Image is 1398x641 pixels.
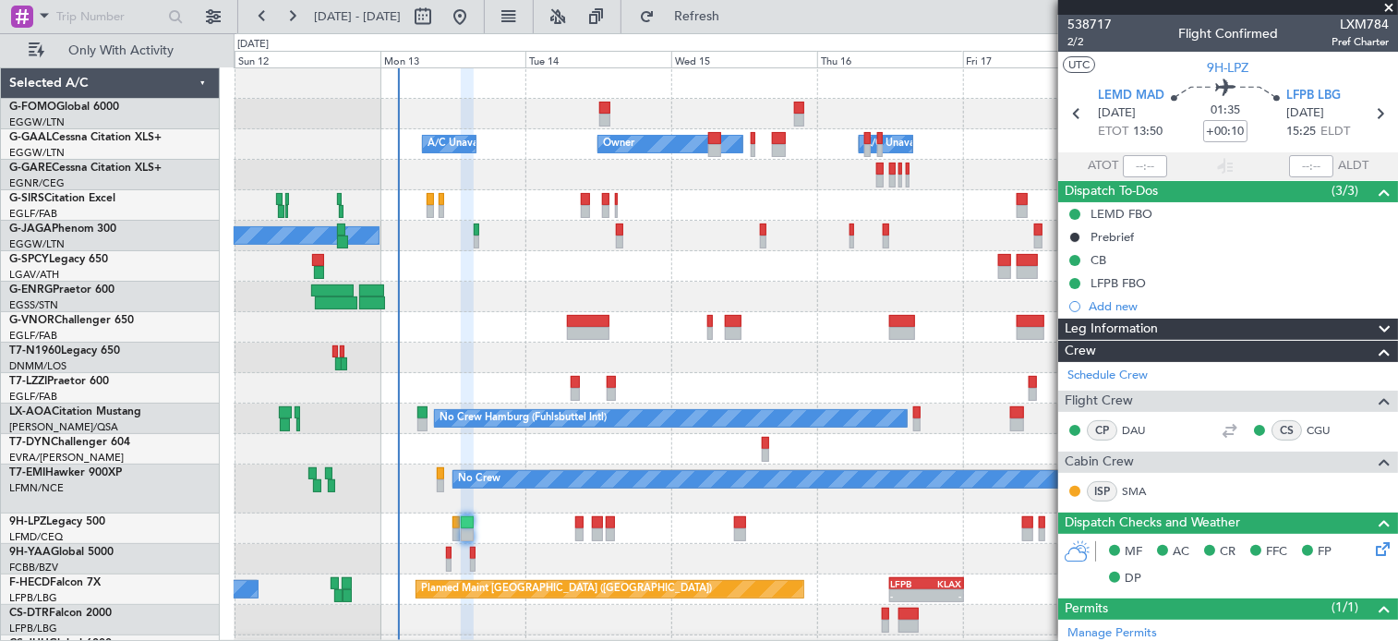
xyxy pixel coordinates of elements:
[9,547,114,558] a: 9H-YAAGlobal 5000
[9,420,118,434] a: [PERSON_NAME]/QSA
[9,315,134,326] a: G-VNORChallenger 650
[671,51,817,67] div: Wed 15
[1338,157,1368,175] span: ALDT
[9,284,53,296] span: G-ENRG
[1332,34,1389,50] span: Pref Charter
[864,130,941,158] div: A/C Unavailable
[1133,123,1163,141] span: 13:50
[1087,420,1117,441] div: CP
[9,481,64,495] a: LFMN/NCE
[9,207,57,221] a: EGLF/FAB
[603,130,634,158] div: Owner
[1332,15,1389,34] span: LXM784
[9,608,49,619] span: CS-DTR
[1089,298,1389,314] div: Add new
[1320,123,1350,141] span: ELDT
[1332,181,1358,200] span: (3/3)
[1211,102,1240,120] span: 01:35
[1067,367,1148,385] a: Schedule Crew
[9,102,56,113] span: G-FOMO
[9,224,52,235] span: G-JAGA
[9,591,57,605] a: LFPB/LBG
[9,622,57,635] a: LFPB/LBG
[1208,58,1249,78] span: 9H-LPZ
[1063,56,1095,73] button: UTC
[9,359,66,373] a: DNMM/LOS
[9,345,120,357] a: T7-N1960Legacy 650
[1065,599,1108,620] span: Permits
[891,578,926,589] div: LFPB
[1098,123,1128,141] span: ETOT
[9,176,65,190] a: EGNR/CEG
[428,130,504,158] div: A/C Unavailable
[9,329,57,343] a: EGLF/FAB
[926,578,961,589] div: KLAX
[1122,422,1163,439] a: DAU
[1286,87,1341,105] span: LFPB LBG
[891,590,926,601] div: -
[963,51,1109,67] div: Fri 17
[9,390,57,404] a: EGLF/FAB
[9,146,65,160] a: EGGW/LTN
[1307,422,1348,439] a: CGU
[1091,206,1152,222] div: LEMD FBO
[1318,543,1332,562] span: FP
[1332,598,1358,617] span: (1/1)
[9,284,114,296] a: G-ENRGPraetor 600
[20,36,200,66] button: Only With Activity
[1286,123,1316,141] span: 15:25
[9,163,162,174] a: G-GARECessna Citation XLS+
[1065,513,1240,534] span: Dispatch Checks and Weather
[9,224,116,235] a: G-JAGAPhenom 300
[9,516,105,527] a: 9H-LPZLegacy 500
[658,10,736,23] span: Refresh
[9,437,51,448] span: T7-DYN
[9,516,46,527] span: 9H-LPZ
[9,132,162,143] a: G-GAALCessna Citation XLS+
[1098,87,1164,105] span: LEMD MAD
[9,315,54,326] span: G-VNOR
[9,467,45,478] span: T7-EMI
[1065,391,1133,412] span: Flight Crew
[1067,15,1112,34] span: 538717
[9,345,61,357] span: T7-N1960
[9,193,44,204] span: G-SIRS
[525,51,671,67] div: Tue 14
[1088,157,1118,175] span: ATOT
[9,451,124,465] a: EVRA/[PERSON_NAME]
[631,2,741,31] button: Refresh
[314,8,401,25] span: [DATE] - [DATE]
[9,132,52,143] span: G-GAAL
[926,590,961,601] div: -
[1065,452,1134,473] span: Cabin Crew
[9,237,65,251] a: EGGW/LTN
[1098,104,1136,123] span: [DATE]
[9,163,52,174] span: G-GARE
[9,406,141,417] a: LX-AOACitation Mustang
[1087,481,1117,502] div: ISP
[9,102,119,113] a: G-FOMOGlobal 6000
[48,44,195,57] span: Only With Activity
[1286,104,1324,123] span: [DATE]
[9,547,51,558] span: 9H-YAA
[9,376,47,387] span: T7-LZZI
[380,51,526,67] div: Mon 13
[9,376,109,387] a: T7-LZZIPraetor 600
[1178,25,1278,44] div: Flight Confirmed
[9,268,59,282] a: LGAV/ATH
[9,115,65,129] a: EGGW/LTN
[421,575,712,603] div: Planned Maint [GEOGRAPHIC_DATA] ([GEOGRAPHIC_DATA])
[1091,275,1146,291] div: LFPB FBO
[1091,252,1106,268] div: CB
[9,406,52,417] span: LX-AOA
[56,3,163,30] input: Trip Number
[1123,155,1167,177] input: --:--
[1173,543,1189,562] span: AC
[1122,483,1163,500] a: SMA
[817,51,963,67] div: Thu 16
[9,254,108,265] a: G-SPCYLegacy 650
[1065,181,1158,202] span: Dispatch To-Dos
[9,561,58,574] a: FCBB/BZV
[9,437,130,448] a: T7-DYNChallenger 604
[1125,543,1142,562] span: MF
